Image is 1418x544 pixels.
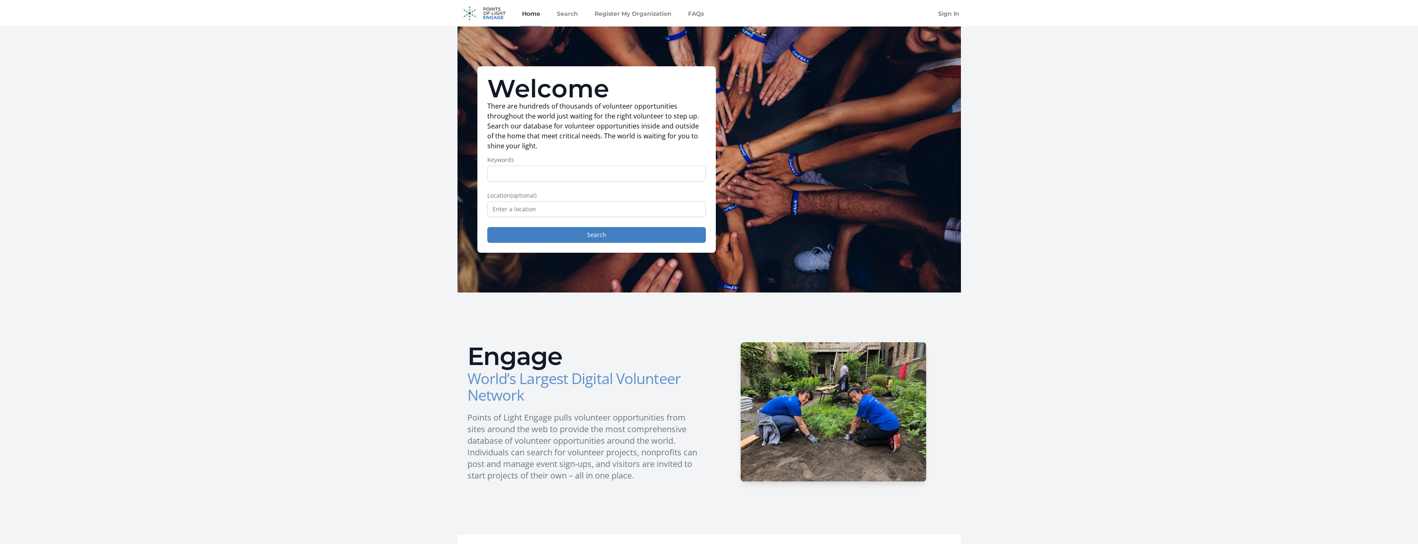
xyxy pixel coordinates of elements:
[741,342,926,481] img: HCSC-H_1.JPG
[487,201,706,217] input: Enter a location
[467,370,703,404] h3: World’s Largest Digital Volunteer Network
[467,412,703,481] p: Points of Light Engage pulls volunteer opportunities from sites around the web to provide the mos...
[467,344,703,369] h2: Engage
[487,227,706,243] button: Search
[487,156,706,164] label: Keywords
[487,101,706,151] p: There are hundreds of thousands of volunteer opportunities throughout the world just waiting for ...
[487,76,706,101] h1: Welcome
[510,191,537,199] span: (optional)
[487,191,706,200] label: Location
